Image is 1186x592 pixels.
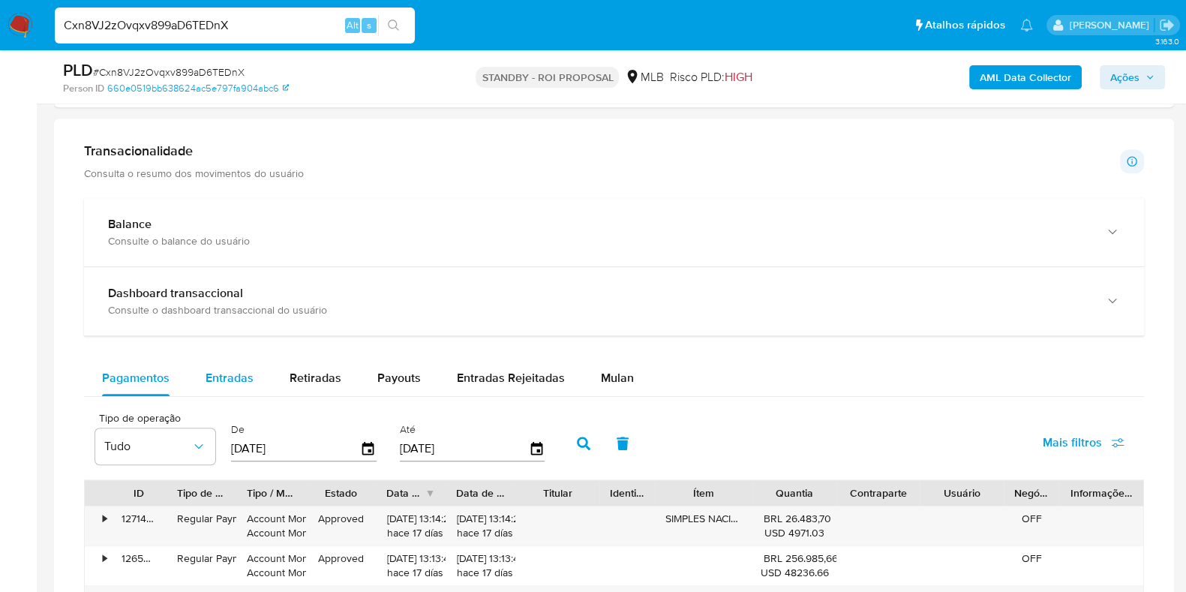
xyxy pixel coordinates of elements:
[347,18,359,32] span: Alt
[107,82,289,95] a: 660e0519bb638624ac5e797fa904abc6
[63,58,93,82] b: PLD
[1159,17,1175,33] a: Sair
[925,17,1005,33] span: Atalhos rápidos
[1100,65,1165,89] button: Ações
[1069,18,1154,32] p: danilo.toledo@mercadolivre.com
[625,69,663,86] div: MLB
[1154,35,1178,47] span: 3.163.0
[969,65,1082,89] button: AML Data Collector
[724,68,752,86] span: HIGH
[669,69,752,86] span: Risco PLD:
[367,18,371,32] span: s
[1020,19,1033,32] a: Notificações
[55,16,415,35] input: Pesquise usuários ou casos...
[1110,65,1139,89] span: Ações
[378,15,409,36] button: search-icon
[476,67,619,88] p: STANDBY - ROI PROPOSAL
[980,65,1071,89] b: AML Data Collector
[93,65,245,80] span: # Cxn8VJ2zOvqxv899aD6TEDnX
[63,82,104,95] b: Person ID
